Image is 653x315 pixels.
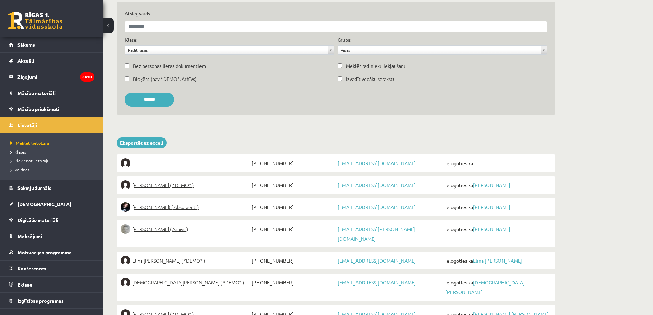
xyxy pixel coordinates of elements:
span: [PERSON_NAME] ( *DEMO* ) [132,180,194,190]
label: Grupa: [338,36,351,44]
a: Izglītības programas [9,293,94,308]
span: Rādīt visas [128,46,325,54]
a: Eksportēt uz exceli [117,137,167,148]
a: [EMAIL_ADDRESS][PERSON_NAME][DOMAIN_NAME] [338,226,415,242]
a: [EMAIL_ADDRESS][DOMAIN_NAME] [338,279,416,286]
span: Digitālie materiāli [17,217,58,223]
span: Sekmju žurnāls [17,185,51,191]
span: Pievienot lietotāju [10,158,49,163]
span: [DEMOGRAPHIC_DATA][PERSON_NAME] ( *DEMO* ) [132,278,244,287]
img: Elīna Elizabete Ancveriņa [121,180,130,190]
a: Maksājumi [9,228,94,244]
span: Veidnes [10,167,29,172]
label: Bloķēts (nav *DEMO*, Arhīvs) [133,75,197,83]
span: Sākums [17,41,35,48]
span: Ielogoties kā [444,224,551,234]
a: [EMAIL_ADDRESS][DOMAIN_NAME] [338,160,416,166]
span: [PHONE_NUMBER] [250,202,336,212]
a: [EMAIL_ADDRESS][DOMAIN_NAME] [338,257,416,264]
span: Meklēt lietotāju [10,140,49,146]
span: Ielogoties kā [444,180,551,190]
a: Lietotāji [9,117,94,133]
a: [PERSON_NAME]! [473,204,512,210]
legend: Maksājumi [17,228,94,244]
a: Rīgas 1. Tālmācības vidusskola [8,12,62,29]
span: Izglītības programas [17,298,64,304]
a: [EMAIL_ADDRESS][DOMAIN_NAME] [338,204,416,210]
span: [PHONE_NUMBER] [250,278,336,287]
img: Sofija Anrio-Karlauska! [121,202,130,212]
a: Visas [338,46,547,54]
span: [PERSON_NAME]! ( Absolventi ) [132,202,199,212]
a: Aktuāli [9,53,94,69]
span: [PHONE_NUMBER] [250,224,336,234]
span: [PHONE_NUMBER] [250,180,336,190]
a: Eklase [9,277,94,292]
a: [PERSON_NAME]! ( Absolventi ) [121,202,250,212]
span: [PHONE_NUMBER] [250,256,336,265]
i: 3410 [80,72,94,82]
a: Meklēt lietotāju [10,140,96,146]
span: Lietotāji [17,122,37,128]
a: [PERSON_NAME] ( Arhīvs ) [121,224,250,234]
span: [PERSON_NAME] ( Arhīvs ) [132,224,188,234]
a: Mācību priekšmeti [9,101,94,117]
img: Elīna Jolanta Bunce [121,256,130,265]
span: Ielogoties kā [444,256,551,265]
a: Pievienot lietotāju [10,158,96,164]
span: Visas [341,46,538,54]
span: Aktuāli [17,58,34,64]
legend: Ziņojumi [17,69,94,85]
span: [DEMOGRAPHIC_DATA] [17,201,71,207]
a: Rādīt visas [125,46,334,54]
a: Mācību materiāli [9,85,94,101]
a: [PERSON_NAME] [473,182,510,188]
a: Digitālie materiāli [9,212,94,228]
a: [EMAIL_ADDRESS][DOMAIN_NAME] [338,182,416,188]
span: [PHONE_NUMBER] [250,158,336,168]
span: Mācību materiāli [17,90,56,96]
span: Klases [10,149,26,155]
a: [DEMOGRAPHIC_DATA][PERSON_NAME] ( *DEMO* ) [121,278,250,287]
label: Meklēt radinieku iekļaušanu [346,62,407,70]
label: Klase: [125,36,137,44]
span: Elīna [PERSON_NAME] ( *DEMO* ) [132,256,205,265]
img: Lelde Braune [121,224,130,234]
label: Izvadīt vecāku sarakstu [346,75,396,83]
a: Elīna [PERSON_NAME] ( *DEMO* ) [121,256,250,265]
a: [DEMOGRAPHIC_DATA][PERSON_NAME] [445,279,525,295]
span: Ielogoties kā [444,278,551,297]
a: Motivācijas programma [9,244,94,260]
a: [PERSON_NAME] [473,226,510,232]
span: Ielogoties kā [444,158,551,168]
a: [PERSON_NAME] ( *DEMO* ) [121,180,250,190]
span: Mācību priekšmeti [17,106,59,112]
label: Bez personas lietas dokumentiem [133,62,206,70]
a: Sekmju žurnāls [9,180,94,196]
a: Veidnes [10,167,96,173]
span: Motivācijas programma [17,249,72,255]
span: Eklase [17,281,32,288]
a: Elīna [PERSON_NAME] [473,257,522,264]
label: Atslēgvārds: [125,10,547,17]
a: Sākums [9,37,94,52]
span: Ielogoties kā [444,202,551,212]
a: [DEMOGRAPHIC_DATA] [9,196,94,212]
a: Ziņojumi3410 [9,69,94,85]
a: Klases [10,149,96,155]
a: Konferences [9,261,94,276]
img: Krista Kristiāna Dumbre [121,278,130,287]
span: Konferences [17,265,46,271]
